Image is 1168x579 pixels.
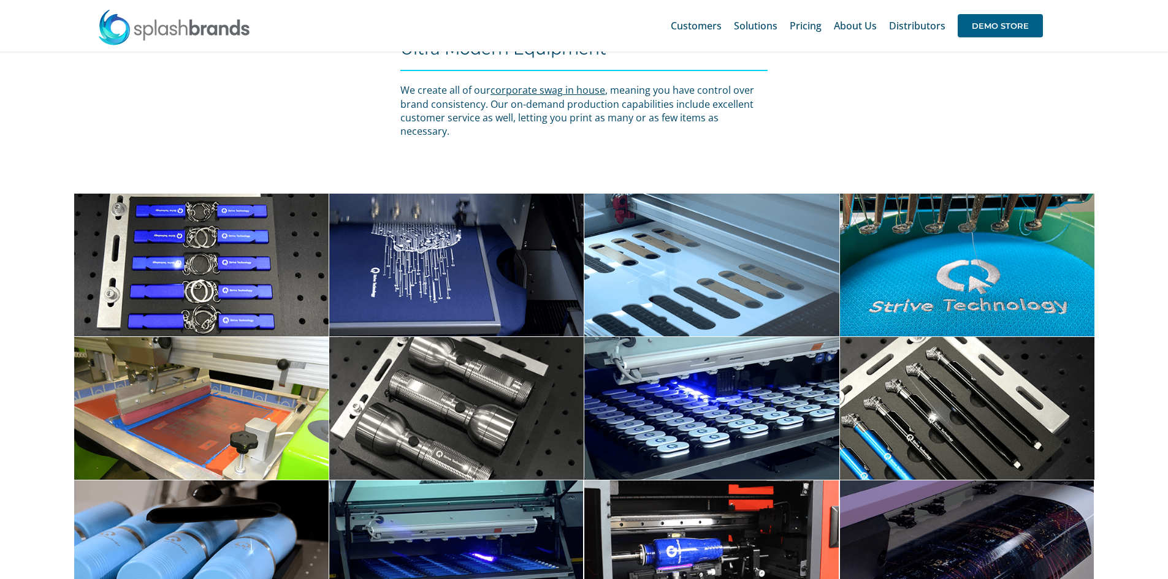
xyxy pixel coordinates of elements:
[671,6,1043,45] nav: Main Menu Sticky
[734,21,777,31] span: Solutions
[97,9,251,45] img: SplashBrands.com Logo
[790,21,822,31] span: Pricing
[671,6,722,45] a: Customers
[400,83,754,138] span: We create all of our , meaning you have control over brand consistency. Our on-demand production ...
[889,21,945,31] span: Distributors
[834,21,877,31] span: About Us
[671,21,722,31] span: Customers
[889,6,945,45] a: Distributors
[958,6,1043,45] a: DEMO STORE
[490,83,605,97] a: corporate swag in house
[790,6,822,45] a: Pricing
[958,14,1043,37] span: DEMO STORE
